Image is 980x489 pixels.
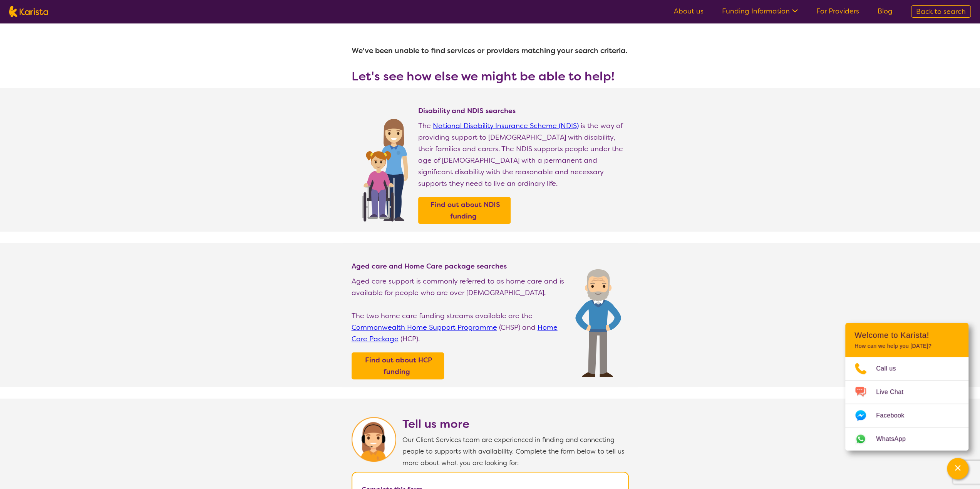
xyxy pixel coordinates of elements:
[365,355,432,376] b: Find out about HCP funding
[352,69,629,83] h3: Let's see how else we might be able to help!
[575,269,621,377] img: Find Age care and home care package services and providers
[353,354,442,377] a: Find out about HCP funding
[845,357,968,451] ul: Choose channel
[876,433,915,445] span: WhatsApp
[433,121,579,130] a: National Disability Insurance Scheme (NDIS)
[845,323,968,451] div: Channel Menu
[916,7,966,16] span: Back to search
[876,410,913,421] span: Facebook
[420,199,509,222] a: Find out about NDIS funding
[9,6,48,17] img: Karista logo
[352,417,396,462] img: Karista Client Service
[352,323,497,332] a: Commonwealth Home Support Programme
[352,42,629,60] h1: We've been unable to find services or providers matching your search criteria.
[674,7,704,16] a: About us
[947,458,968,479] button: Channel Menu
[402,434,629,469] p: Our Client Services team are experienced in finding and connecting people to supports with availa...
[359,114,410,222] img: Find NDIS and Disability services and providers
[816,7,859,16] a: For Providers
[854,343,959,349] p: How can we help you [DATE]?
[431,200,500,221] b: Find out about NDIS funding
[352,262,568,271] h4: Aged care and Home Care package searches
[722,7,798,16] a: Funding Information
[854,330,959,340] h2: Welcome to Karista!
[402,417,629,431] h2: Tell us more
[911,5,971,18] a: Back to search
[418,106,629,115] h4: Disability and NDIS searches
[418,120,629,189] p: The is the way of providing support to [DEMOGRAPHIC_DATA] with disability, their families and car...
[845,427,968,451] a: Web link opens in a new tab.
[876,363,905,374] span: Call us
[352,310,568,345] p: The two home care funding streams available are the (CHSP) and (HCP).
[878,7,893,16] a: Blog
[352,275,568,299] p: Aged care support is commonly referred to as home care and is available for people who are over [...
[876,386,913,398] span: Live Chat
